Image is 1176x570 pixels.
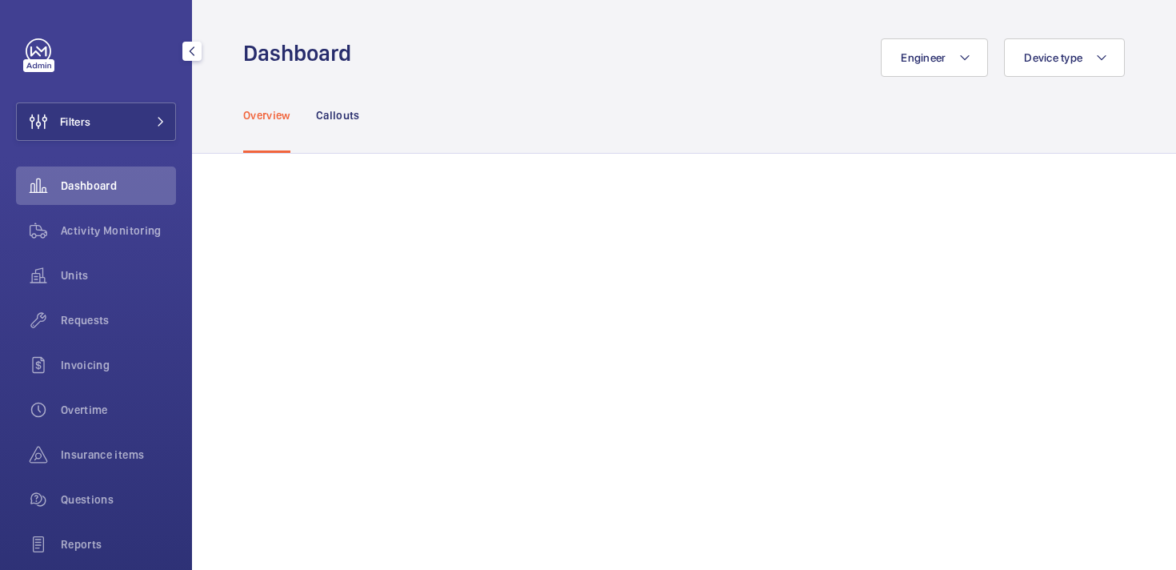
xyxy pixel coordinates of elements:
[61,178,176,194] span: Dashboard
[1024,51,1082,64] span: Device type
[243,107,290,123] p: Overview
[1004,38,1125,77] button: Device type
[243,38,361,68] h1: Dashboard
[61,536,176,552] span: Reports
[61,223,176,239] span: Activity Monitoring
[60,114,90,130] span: Filters
[316,107,360,123] p: Callouts
[61,492,176,508] span: Questions
[16,102,176,141] button: Filters
[61,402,176,418] span: Overtime
[61,357,176,373] span: Invoicing
[61,312,176,328] span: Requests
[901,51,946,64] span: Engineer
[881,38,988,77] button: Engineer
[61,267,176,283] span: Units
[61,447,176,463] span: Insurance items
